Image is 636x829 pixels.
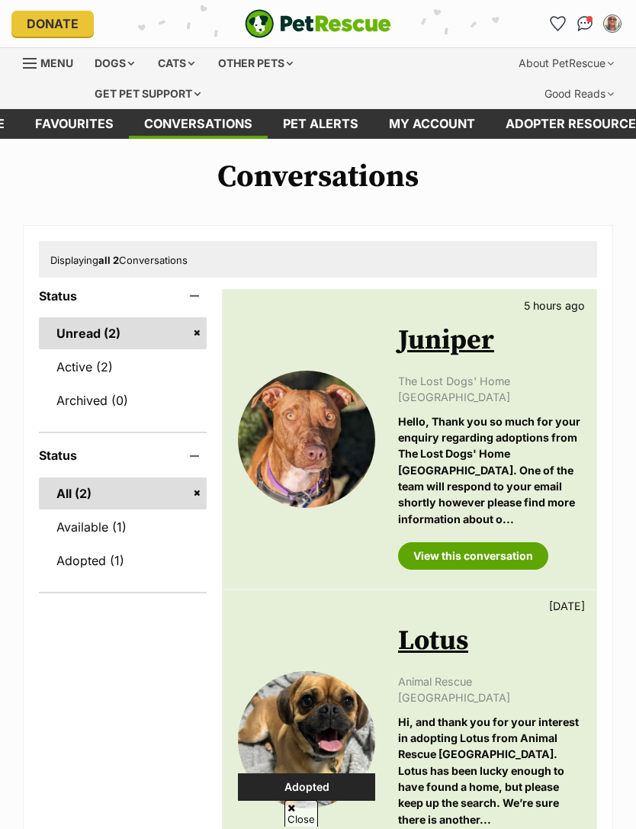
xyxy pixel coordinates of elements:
a: PetRescue [245,9,391,38]
img: Leonie McCormick profile pic [605,16,620,31]
div: Adopted [238,773,375,801]
a: Available (1) [39,511,207,543]
div: Get pet support [84,79,211,109]
span: Displaying Conversations [50,254,188,266]
img: chat-41dd97257d64d25036548639549fe6c8038ab92f7586957e7f3b1b290dea8141.svg [577,16,593,31]
p: Animal Rescue [GEOGRAPHIC_DATA] [398,673,581,706]
a: Favourites [20,109,129,139]
div: Good Reads [534,79,625,109]
p: Hi, and thank you for your interest in adopting Lotus from Animal Rescue [GEOGRAPHIC_DATA]. Lotus... [398,714,581,827]
a: Archived (0) [39,384,207,416]
a: View this conversation [398,542,548,570]
a: Favourites [545,11,570,36]
div: Cats [147,48,205,79]
header: Status [39,448,207,462]
a: Conversations [573,11,597,36]
img: logo-e224e6f780fb5917bec1dbf3a21bbac754714ae5b6737aabdf751b685950b380.svg [245,9,391,38]
a: Donate [11,11,94,37]
a: Juniper [398,323,494,358]
a: conversations [129,109,268,139]
p: The Lost Dogs' Home [GEOGRAPHIC_DATA] [398,373,581,406]
a: Pet alerts [268,109,374,139]
a: All (2) [39,477,207,509]
a: Active (2) [39,351,207,383]
div: About PetRescue [508,48,625,79]
img: Lotus [238,671,375,808]
span: Menu [40,56,73,69]
div: Other pets [207,48,304,79]
p: [DATE] [549,598,585,614]
a: Adopted (1) [39,545,207,577]
div: Dogs [84,48,145,79]
ul: Account quick links [545,11,625,36]
img: Juniper [238,371,375,508]
button: My account [600,11,625,36]
strong: all 2 [98,254,119,266]
a: My account [374,109,490,139]
span: Close [284,800,318,827]
a: Menu [23,48,84,76]
p: 5 hours ago [524,297,585,313]
header: Status [39,289,207,303]
a: Unread (2) [39,317,207,349]
a: Lotus [398,624,468,658]
p: Hello, Thank you so much for your enquiry regarding adoptions from The Lost Dogs' Home [GEOGRAPHI... [398,413,581,527]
